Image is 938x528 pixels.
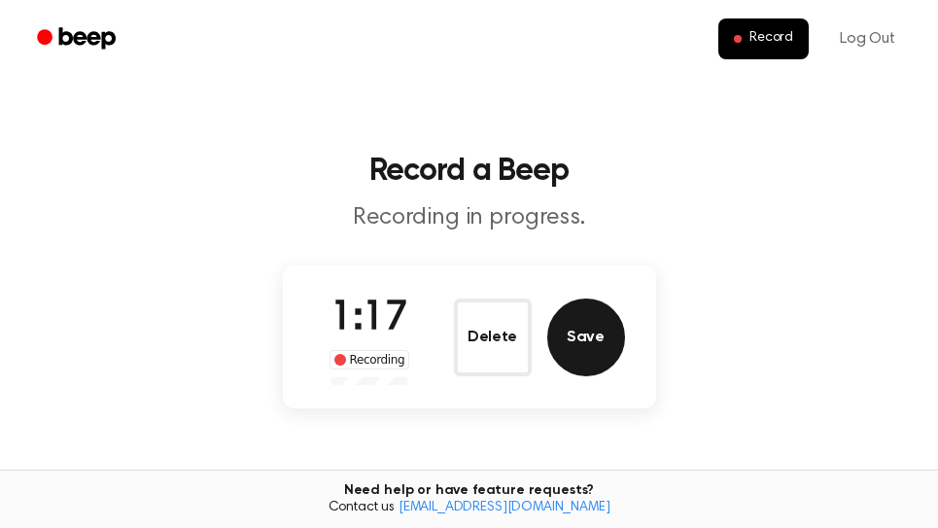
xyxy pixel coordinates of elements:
[23,20,133,58] a: Beep
[399,501,610,514] a: [EMAIL_ADDRESS][DOMAIN_NAME]
[330,350,410,370] div: Recording
[96,202,843,234] p: Recording in progress.
[23,156,915,187] h1: Record a Beep
[820,16,915,62] a: Log Out
[718,18,809,59] button: Record
[12,500,926,517] span: Contact us
[749,30,793,48] span: Record
[330,299,408,339] span: 1:17
[547,299,625,376] button: Save Audio Record
[454,299,532,376] button: Delete Audio Record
